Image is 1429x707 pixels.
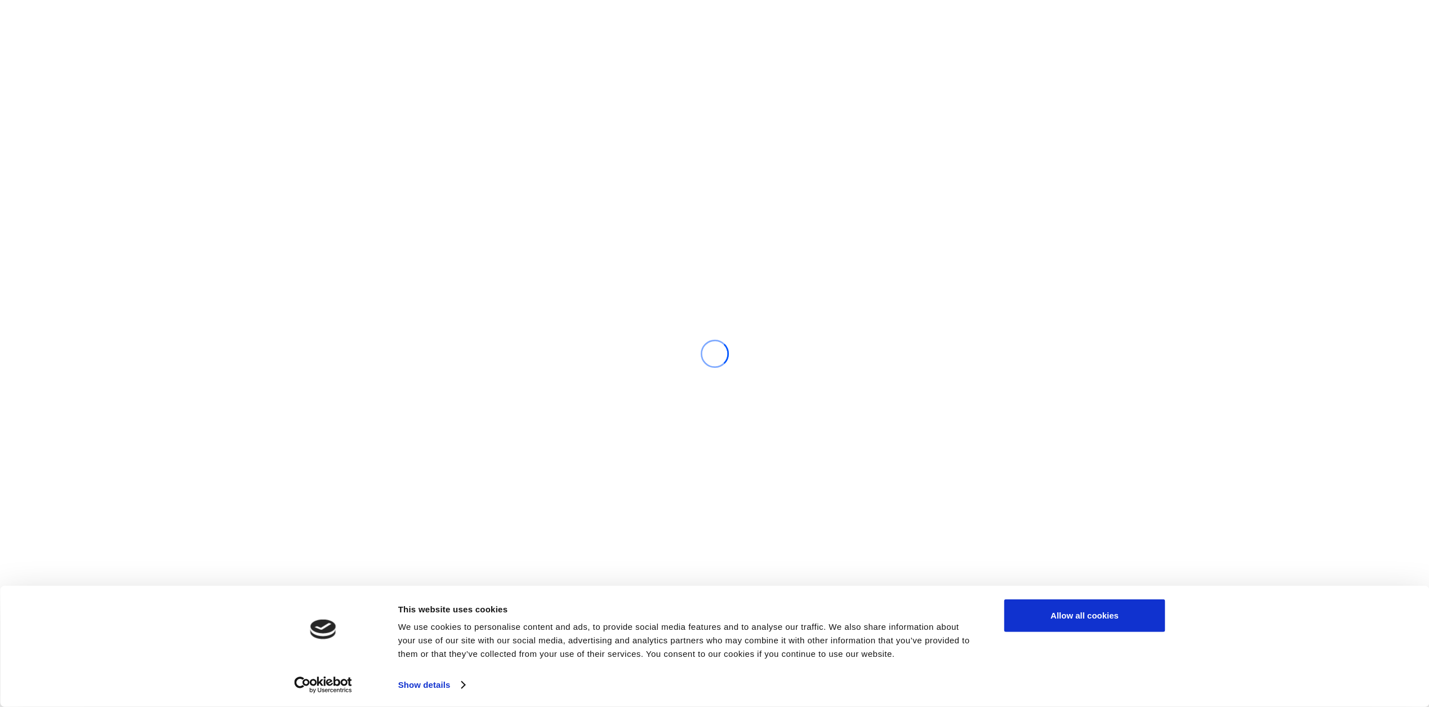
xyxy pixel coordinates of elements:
a: Show details [398,677,465,693]
div: We use cookies to personalise content and ads, to provide social media features and to analyse ou... [398,620,979,661]
a: Usercentrics Cookiebot - opens in a new window [274,677,372,693]
button: Allow all cookies [1004,599,1165,632]
div: This website uses cookies [398,602,979,616]
img: logo [310,620,336,639]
